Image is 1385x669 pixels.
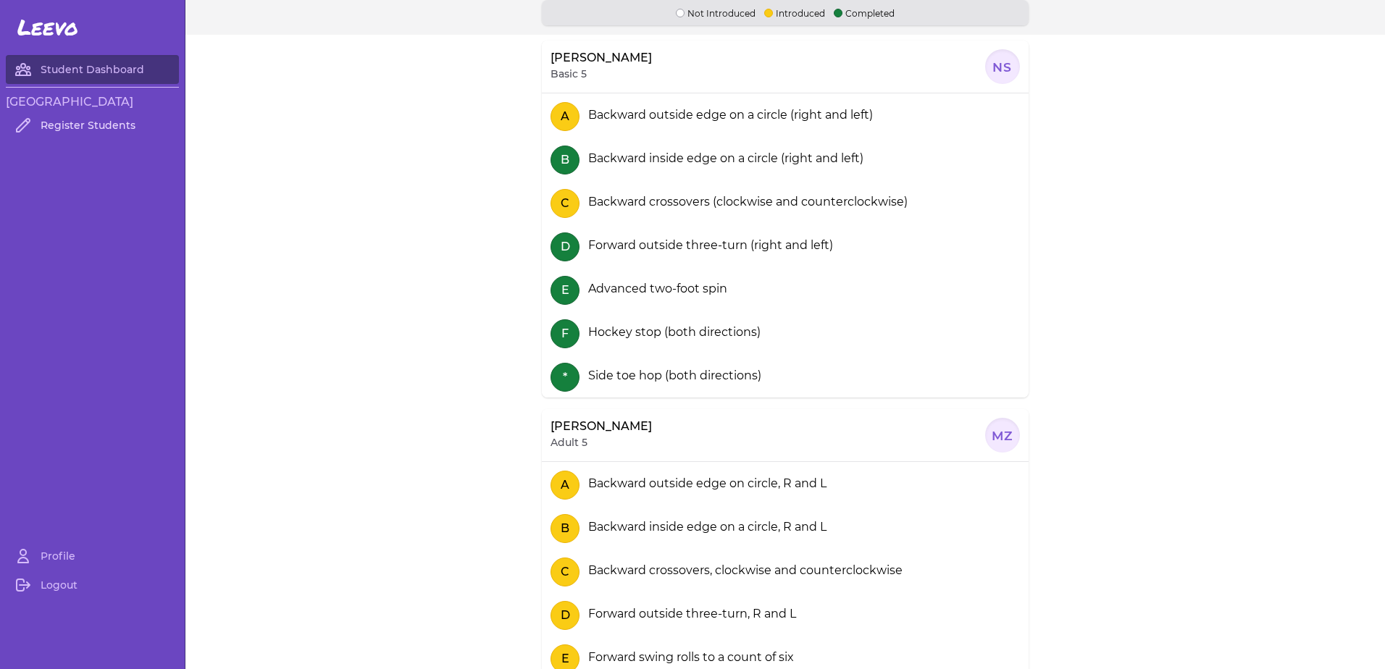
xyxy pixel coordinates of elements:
div: Forward outside three-turn, R and L [582,605,796,623]
div: Hockey stop (both directions) [582,324,761,341]
button: A [551,102,579,131]
div: Backward outside edge on circle, R and L [582,475,827,492]
button: C [551,189,579,218]
button: D [551,232,579,261]
a: Profile [6,542,179,571]
p: [PERSON_NAME] [551,49,652,67]
div: Backward crossovers, clockwise and counterclockwise [582,562,903,579]
button: B [551,514,579,543]
p: Adult 5 [551,435,587,450]
button: C [551,557,579,586]
div: Backward inside edge on a circle (right and left) [582,150,863,167]
p: [PERSON_NAME] [551,418,652,435]
button: A [551,471,579,500]
a: Logout [6,571,179,599]
div: Side toe hop (both directions) [582,367,761,384]
a: Register Students [6,111,179,140]
div: Forward swing rolls to a count of six [582,649,794,666]
div: Backward inside edge on a circle, R and L [582,518,827,536]
h3: [GEOGRAPHIC_DATA] [6,93,179,111]
a: Student Dashboard [6,55,179,84]
button: F [551,319,579,348]
button: B [551,146,579,174]
div: Advanced two-foot spin [582,280,727,298]
span: Leevo [17,14,78,41]
p: Introduced [764,6,825,20]
div: Backward crossovers (clockwise and counterclockwise) [582,193,908,211]
div: Forward outside three-turn (right and left) [582,237,833,254]
div: Backward outside edge on a circle (right and left) [582,106,873,124]
p: Basic 5 [551,67,587,81]
button: D [551,601,579,630]
button: E [551,276,579,305]
p: Not Introduced [676,6,756,20]
p: Completed [834,6,895,20]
